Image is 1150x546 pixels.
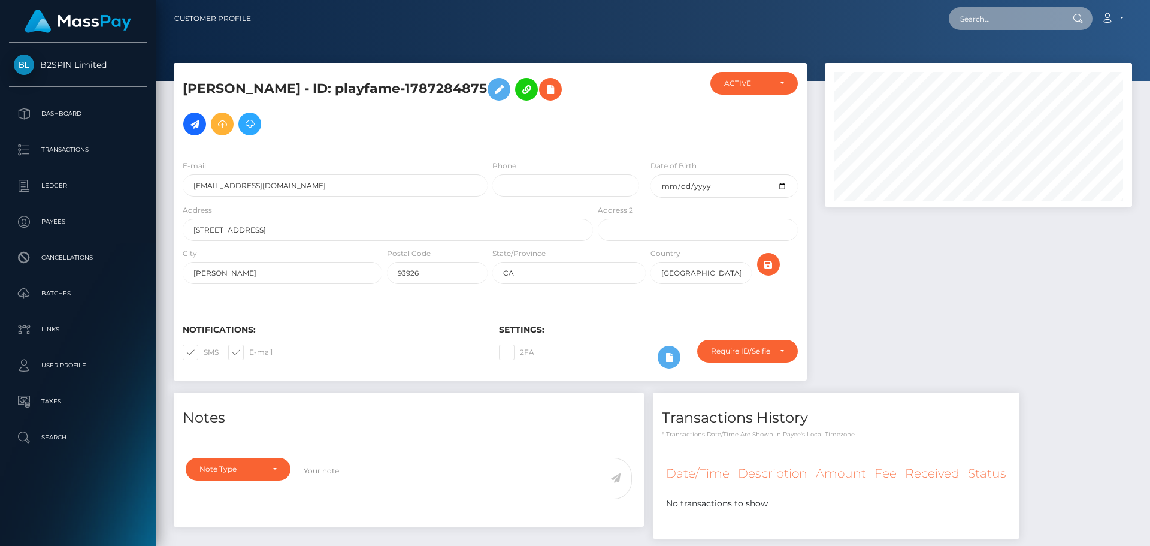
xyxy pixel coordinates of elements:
label: Postal Code [387,248,431,259]
label: Country [650,248,680,259]
p: Batches [14,285,142,303]
a: Payees [9,207,147,237]
h5: [PERSON_NAME] - ID: playfame-1787284875 [183,72,586,141]
a: Dashboard [9,99,147,129]
a: Taxes [9,387,147,417]
div: ACTIVE [724,79,770,88]
p: User Profile [14,357,142,375]
a: Cancellations [9,243,147,273]
p: Links [14,321,142,339]
label: Address 2 [598,205,633,216]
label: 2FA [499,345,534,360]
th: Fee [870,457,901,490]
label: City [183,248,197,259]
a: Ledger [9,171,147,201]
label: Date of Birth [650,161,697,171]
p: Cancellations [14,249,142,267]
button: ACTIVE [710,72,798,95]
a: Batches [9,279,147,309]
th: Description [734,457,812,490]
p: Transactions [14,141,142,159]
label: E-mail [183,161,206,171]
p: Taxes [14,393,142,411]
img: B2SPIN Limited [14,55,34,75]
a: Initiate Payout [183,113,206,135]
label: Phone [492,161,516,171]
input: Search... [949,7,1061,30]
button: Require ID/Selfie Verification [697,340,798,363]
th: Received [901,457,964,490]
th: Status [964,457,1010,490]
p: Dashboard [14,105,142,123]
img: MassPay Logo [25,10,131,33]
label: E-mail [228,345,273,360]
p: Search [14,429,142,447]
label: State/Province [492,248,546,259]
h6: Settings: [499,325,797,335]
a: Links [9,315,147,345]
p: * Transactions date/time are shown in payee's local timezone [662,430,1010,439]
td: No transactions to show [662,490,1010,518]
a: Customer Profile [174,6,251,31]
label: SMS [183,345,219,360]
h6: Notifications: [183,325,481,335]
h4: Transactions History [662,408,1010,429]
label: Address [183,205,212,216]
th: Date/Time [662,457,734,490]
p: Payees [14,213,142,231]
h4: Notes [183,408,635,429]
a: Search [9,423,147,453]
div: Note Type [199,464,263,474]
a: User Profile [9,351,147,381]
div: Require ID/Selfie Verification [711,346,770,356]
th: Amount [812,457,870,490]
span: B2SPIN Limited [9,59,147,70]
button: Note Type [186,458,290,481]
a: Transactions [9,135,147,165]
p: Ledger [14,177,142,195]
